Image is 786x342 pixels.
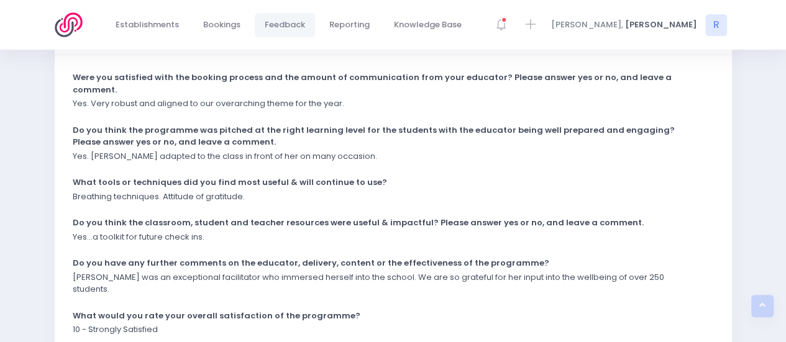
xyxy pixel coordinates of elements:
p: Yes. Very robust and aligned to our overarching theme for the year. [73,97,344,110]
span: Reporting [329,19,370,31]
span: Establishments [116,19,179,31]
strong: Do you have any further comments on the educator, delivery, content or the effectiveness of the p... [73,257,549,269]
span: Knowledge Base [394,19,462,31]
a: Bookings [193,13,251,37]
a: Establishments [106,13,190,37]
strong: Were you satisfied with the booking process and the amount of communication from your educator? P... [73,71,672,96]
strong: What tools or techniques did you find most useful & will continue to use? [73,176,387,188]
a: Knowledge Base [384,13,472,37]
strong: Do you think the classroom, student and teacher resources were useful & impactful? Please answer ... [73,217,644,228]
p: Yes. [PERSON_NAME] adapted to the class in front of her on many occasion. [73,150,377,163]
a: Feedback [255,13,316,37]
p: 10 - Strongly Satisfied [73,323,158,336]
strong: What would you rate your overall satisfaction of the programme? [73,310,360,322]
p: Yes...a toolkit for future check ins. [73,231,204,243]
a: Reporting [319,13,380,37]
p: [PERSON_NAME] was an exceptional facilitator who immersed herself into the school. We are so grat... [73,271,698,295]
span: [PERSON_NAME] [625,19,697,31]
img: Logo [55,12,90,37]
p: Breathing techniques. Attitude of gratitude. [73,191,245,203]
span: Feedback [265,19,305,31]
strong: Do you think the programme was pitched at the right learning level for the students with the educ... [73,124,675,148]
span: R [705,14,727,36]
span: Bookings [203,19,240,31]
span: [PERSON_NAME], [551,19,623,31]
